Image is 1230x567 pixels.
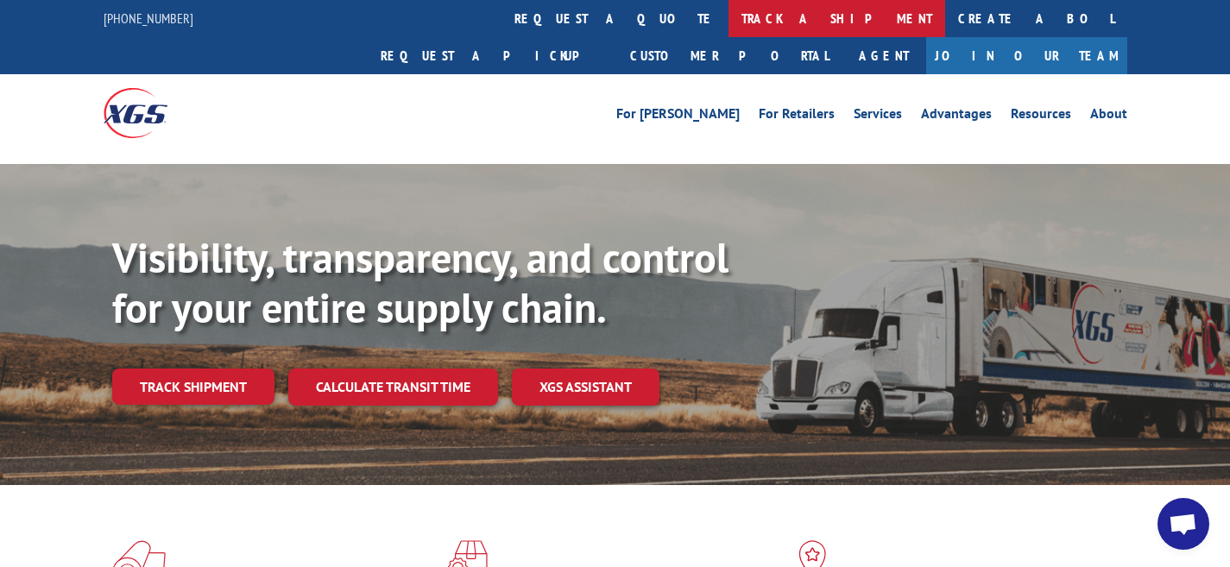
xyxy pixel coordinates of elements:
a: Services [854,107,902,126]
a: Join Our Team [926,37,1127,74]
a: Request a pickup [368,37,617,74]
a: XGS ASSISTANT [512,369,659,406]
a: Track shipment [112,369,274,405]
a: [PHONE_NUMBER] [104,9,193,27]
a: Resources [1011,107,1071,126]
a: Open chat [1157,498,1209,550]
a: Advantages [921,107,992,126]
a: Customer Portal [617,37,842,74]
a: For Retailers [759,107,835,126]
a: About [1090,107,1127,126]
a: Agent [842,37,926,74]
a: Calculate transit time [288,369,498,406]
a: For [PERSON_NAME] [616,107,740,126]
b: Visibility, transparency, and control for your entire supply chain. [112,230,729,334]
